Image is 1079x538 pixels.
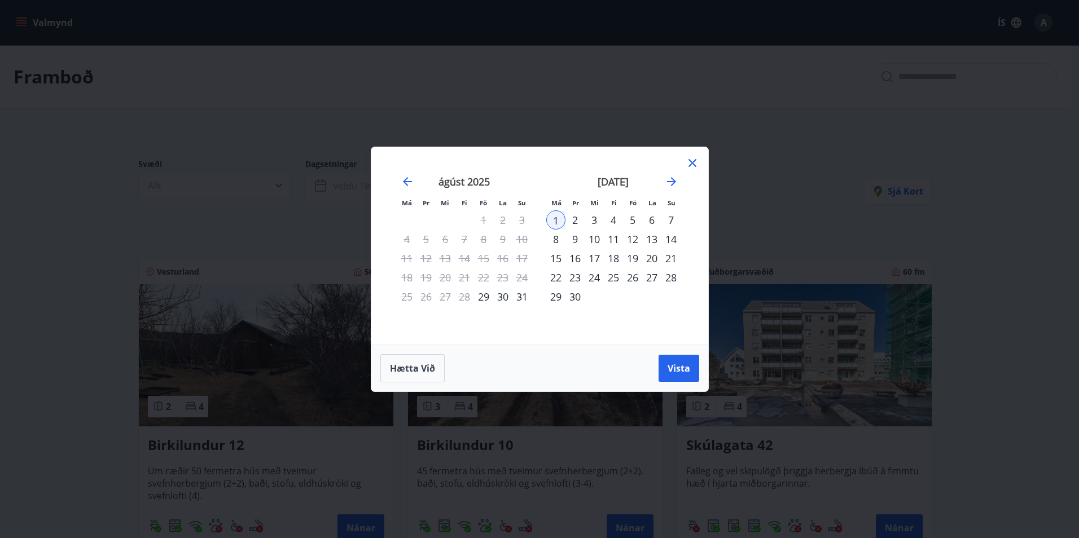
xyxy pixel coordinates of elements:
[474,268,493,287] td: Not available. föstudagur, 22. ágúst 2025
[623,230,642,249] td: Choose föstudagur, 12. september 2025 as your check-out date. It’s available.
[493,210,512,230] td: Not available. laugardagur, 2. ágúst 2025
[661,249,681,268] td: Choose sunnudagur, 21. september 2025 as your check-out date. It’s available.
[441,199,449,207] small: Mi
[546,249,565,268] td: Choose mánudagur, 15. september 2025 as your check-out date. It’s available.
[512,249,532,268] td: Not available. sunnudagur, 17. ágúst 2025
[493,230,512,249] td: Not available. laugardagur, 9. ágúst 2025
[604,210,623,230] div: 4
[585,210,604,230] td: Choose miðvikudagur, 3. september 2025 as your check-out date. It’s available.
[661,210,681,230] div: 7
[436,287,455,306] td: Not available. miðvikudagur, 27. ágúst 2025
[598,175,629,188] strong: [DATE]
[512,287,532,306] td: Choose sunnudagur, 31. ágúst 2025 as your check-out date. It’s available.
[397,230,416,249] td: Not available. mánudagur, 4. ágúst 2025
[423,199,429,207] small: Þr
[642,210,661,230] div: 6
[512,210,532,230] td: Not available. sunnudagur, 3. ágúst 2025
[512,268,532,287] td: Not available. sunnudagur, 24. ágúst 2025
[642,230,661,249] div: 13
[661,268,681,287] div: 28
[380,354,445,382] button: Hætta við
[604,230,623,249] div: 11
[604,268,623,287] div: 25
[493,287,512,306] div: 30
[623,230,642,249] div: 12
[585,268,604,287] td: Choose miðvikudagur, 24. september 2025 as your check-out date. It’s available.
[629,199,637,207] small: Fö
[623,249,642,268] div: 19
[518,199,526,207] small: Su
[661,230,681,249] div: 14
[455,249,474,268] td: Not available. fimmtudagur, 14. ágúst 2025
[546,268,565,287] div: 22
[642,210,661,230] td: Choose laugardagur, 6. september 2025 as your check-out date. It’s available.
[474,287,493,306] div: 29
[661,249,681,268] div: 21
[474,230,493,249] td: Not available. föstudagur, 8. ágúst 2025
[402,199,412,207] small: Má
[585,230,604,249] div: 10
[585,249,604,268] td: Choose miðvikudagur, 17. september 2025 as your check-out date. It’s available.
[623,268,642,287] td: Choose föstudagur, 26. september 2025 as your check-out date. It’s available.
[642,268,661,287] div: 27
[668,362,690,374] span: Vista
[659,355,699,382] button: Vista
[546,249,565,268] div: 15
[493,287,512,306] td: Choose laugardagur, 30. ágúst 2025 as your check-out date. It’s available.
[385,161,695,331] div: Calendar
[401,175,414,188] div: Move backward to switch to the previous month.
[565,249,585,268] td: Choose þriðjudagur, 16. september 2025 as your check-out date. It’s available.
[661,230,681,249] td: Choose sunnudagur, 14. september 2025 as your check-out date. It’s available.
[493,249,512,268] td: Not available. laugardagur, 16. ágúst 2025
[623,249,642,268] td: Choose föstudagur, 19. september 2025 as your check-out date. It’s available.
[416,249,436,268] td: Not available. þriðjudagur, 12. ágúst 2025
[665,175,678,188] div: Move forward to switch to the next month.
[397,287,416,306] td: Not available. mánudagur, 25. ágúst 2025
[565,287,585,306] td: Choose þriðjudagur, 30. september 2025 as your check-out date. It’s available.
[604,268,623,287] td: Choose fimmtudagur, 25. september 2025 as your check-out date. It’s available.
[546,287,565,306] td: Choose mánudagur, 29. september 2025 as your check-out date. It’s available.
[668,199,676,207] small: Su
[546,230,565,249] td: Choose mánudagur, 8. september 2025 as your check-out date. It’s available.
[438,175,490,188] strong: ágúst 2025
[623,268,642,287] div: 26
[585,268,604,287] div: 24
[512,230,532,249] td: Not available. sunnudagur, 10. ágúst 2025
[623,210,642,230] div: 5
[416,268,436,287] td: Not available. þriðjudagur, 19. ágúst 2025
[623,210,642,230] td: Choose föstudagur, 5. september 2025 as your check-out date. It’s available.
[416,230,436,249] td: Not available. þriðjudagur, 5. ágúst 2025
[397,249,416,268] td: Not available. mánudagur, 11. ágúst 2025
[661,268,681,287] td: Choose sunnudagur, 28. september 2025 as your check-out date. It’s available.
[551,199,562,207] small: Má
[455,230,474,249] td: Not available. fimmtudagur, 7. ágúst 2025
[546,210,565,230] td: Selected as start date. mánudagur, 1. september 2025
[585,249,604,268] div: 17
[397,268,416,287] td: Not available. mánudagur, 18. ágúst 2025
[565,268,585,287] div: 23
[546,268,565,287] td: Choose mánudagur, 22. september 2025 as your check-out date. It’s available.
[585,210,604,230] div: 3
[604,249,623,268] div: 18
[480,199,487,207] small: Fö
[416,287,436,306] td: Not available. þriðjudagur, 26. ágúst 2025
[572,199,579,207] small: Þr
[661,210,681,230] td: Choose sunnudagur, 7. september 2025 as your check-out date. It’s available.
[642,249,661,268] td: Choose laugardagur, 20. september 2025 as your check-out date. It’s available.
[455,268,474,287] td: Not available. fimmtudagur, 21. ágúst 2025
[474,249,493,268] td: Not available. föstudagur, 15. ágúst 2025
[590,199,599,207] small: Mi
[585,230,604,249] td: Choose miðvikudagur, 10. september 2025 as your check-out date. It’s available.
[546,230,565,249] div: 8
[474,210,493,230] td: Not available. föstudagur, 1. ágúst 2025
[512,287,532,306] div: 31
[565,230,585,249] td: Choose þriðjudagur, 9. september 2025 as your check-out date. It’s available.
[642,249,661,268] div: 20
[565,287,585,306] div: 30
[642,230,661,249] td: Choose laugardagur, 13. september 2025 as your check-out date. It’s available.
[565,210,585,230] td: Choose þriðjudagur, 2. september 2025 as your check-out date. It’s available.
[565,268,585,287] td: Choose þriðjudagur, 23. september 2025 as your check-out date. It’s available.
[565,210,585,230] div: 2
[611,199,617,207] small: Fi
[546,210,565,230] div: 1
